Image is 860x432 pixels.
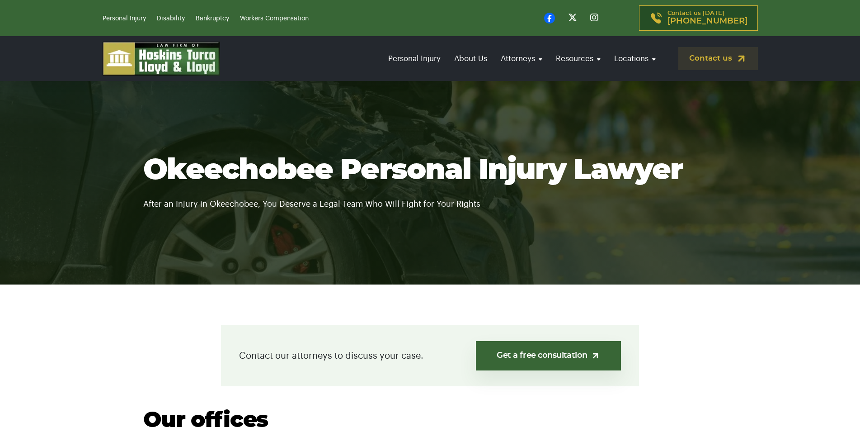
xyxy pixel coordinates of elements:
a: Contact us [678,47,758,70]
img: arrow-up-right-light.svg [591,351,600,361]
a: About Us [450,46,492,71]
a: Workers Compensation [240,15,309,22]
a: Disability [157,15,185,22]
a: Bankruptcy [196,15,229,22]
p: Contact us [DATE] [667,10,747,26]
p: After an Injury in Okeechobee, You Deserve a Legal Team Who Will Fight for Your Rights [143,186,717,211]
a: Locations [610,46,660,71]
a: Personal Injury [103,15,146,22]
a: Personal Injury [384,46,445,71]
img: logo [103,42,220,76]
a: Attorneys [496,46,547,71]
a: Resources [551,46,605,71]
a: Contact us [DATE][PHONE_NUMBER] [639,5,758,31]
h1: Okeechobee Personal Injury Lawyer [143,155,717,186]
a: Get a free consultation [476,341,621,370]
div: Contact our attorneys to discuss your case. [221,325,639,386]
span: [PHONE_NUMBER] [667,17,747,26]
